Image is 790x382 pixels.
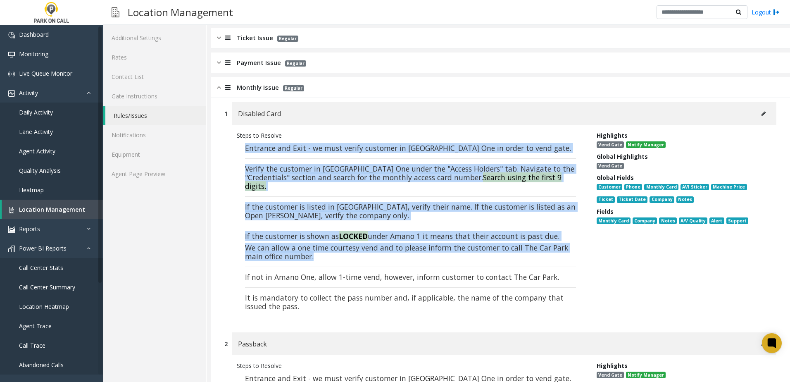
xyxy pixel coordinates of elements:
[711,184,747,191] span: Machine Price
[726,217,748,224] span: Support
[285,60,306,67] span: Regular
[103,125,206,145] a: Notifications
[19,361,64,369] span: Abandoned Calls
[8,51,15,58] img: 'icon'
[19,303,69,310] span: Location Heatmap
[19,108,53,116] span: Daily Activity
[633,217,657,224] span: Company
[597,141,624,148] span: Vend Gate
[8,207,15,213] img: 'icon'
[283,85,304,91] span: Regular
[624,184,642,191] span: Phone
[8,226,15,233] img: 'icon'
[19,147,55,155] span: Agent Activity
[2,200,103,219] a: Location Management
[617,196,647,203] span: Ticket Date
[103,48,206,67] a: Rates
[19,205,85,213] span: Location Management
[103,67,206,86] a: Contact List
[19,186,44,194] span: Heatmap
[237,33,273,43] span: Ticket Issue
[237,58,281,67] span: Payment Issue
[19,167,61,174] span: Quality Analysis
[8,71,15,77] img: 'icon'
[237,83,279,92] span: Monthly Issue
[659,217,676,224] span: Notes
[368,231,559,241] font: under Amano 1 it means that their account is past due.
[597,217,631,224] span: Monthly Card
[277,36,298,42] span: Regular
[124,2,237,22] h3: Location Management
[597,153,648,160] span: Global Highlights
[8,32,15,38] img: 'icon'
[19,264,63,272] span: Call Center Stats
[8,246,15,252] img: 'icon'
[19,244,67,252] span: Power BI Reports
[19,283,75,291] span: Call Center Summary
[19,69,72,77] span: Live Queue Monitor
[597,196,615,203] span: Ticket
[19,341,45,349] span: Call Trace
[105,106,206,125] a: Rules/Issues
[245,143,571,153] font: Entrance and Exit - we must verify customer in [GEOGRAPHIC_DATA] One in order to vend gate.
[245,293,564,311] font: It is mandatory to collect the pass number and, if applicable, the name of the company that issue...
[245,202,576,220] font: If the customer is listed in [GEOGRAPHIC_DATA], verify their name. If the customer is listed as a...
[245,231,339,241] font: If the customer is shown as
[103,145,206,164] a: Equipment
[650,196,674,203] span: Company
[626,372,666,378] span: Notify Manager
[103,164,206,184] a: Agent Page Preview
[339,231,368,241] font: LOCKED
[19,128,53,136] span: Lane Activity
[679,217,707,224] span: A/V Quality
[597,131,628,139] span: Highlights
[245,272,559,282] font: If not in Amano One, allow 1-time vend, however, inform customer to contact The Car Park.
[217,58,221,67] img: closed
[676,196,694,203] span: Notes
[245,243,568,261] font: We can allow a one time courtesy vend and to please inform the customer to call The Car Park main...
[237,361,584,370] div: Steps to Resolve
[773,8,780,17] img: logout
[8,90,15,97] img: 'icon'
[681,184,709,191] span: AVI Sticker
[597,174,634,181] span: Global Fields
[19,50,48,58] span: Monitoring
[238,108,281,119] span: Disabled Card
[224,339,228,348] div: 2
[245,164,574,182] font: Verify the customer in [GEOGRAPHIC_DATA] One under the "Access Holders" tab. Navigate to the "Cre...
[19,322,52,330] span: Agent Trace
[19,89,38,97] span: Activity
[597,163,624,170] span: Vend Gate
[19,225,40,233] span: Reports
[644,184,678,191] span: Monthly Card
[238,339,267,349] span: Passback
[112,2,119,22] img: pageIcon
[19,31,49,38] span: Dashboard
[103,86,206,106] a: Gate Instructions
[237,131,584,140] div: Steps to Resolve
[597,208,614,215] span: Fields
[245,172,562,191] font: Search using the first 9 digits.
[597,362,628,370] span: Highlights
[752,8,780,17] a: Logout
[626,141,666,148] span: Notify Manager
[709,217,724,224] span: Alert
[597,372,624,378] span: Vend Gate
[103,28,206,48] a: Additional Settings
[224,109,228,118] div: 1
[597,184,622,191] span: Customer
[217,33,221,43] img: closed
[217,83,221,92] img: opened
